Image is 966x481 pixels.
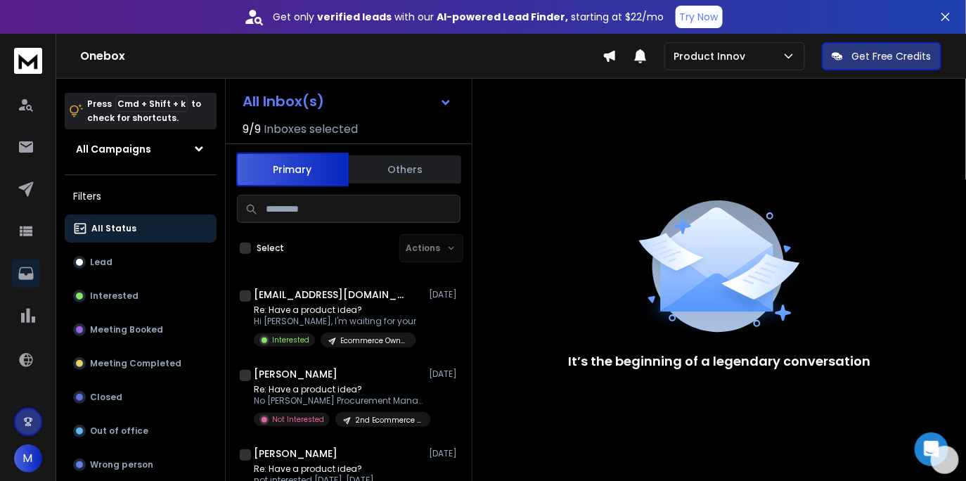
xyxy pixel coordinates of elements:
p: Hi [PERSON_NAME], I'm waiting for your [254,316,416,327]
p: Not Interested [272,414,324,425]
button: All Status [65,214,217,243]
button: Lead [65,248,217,276]
button: Get Free Credits [822,42,941,70]
p: Product Innov [674,49,751,63]
p: Wrong person [90,459,153,470]
h1: [PERSON_NAME] [254,447,337,461]
strong: verified leads [318,10,392,24]
p: Press to check for shortcuts. [87,97,201,125]
button: M [14,444,42,473]
button: Others [349,154,461,185]
img: website_grey.svg [22,37,34,48]
button: Primary [236,153,349,186]
p: Out of office [90,425,148,437]
p: Lead [90,257,112,268]
p: Re: Have a product idea? [254,463,423,475]
div: Domain: [URL] [37,37,100,48]
h1: [PERSON_NAME] [254,367,337,381]
button: Meeting Booked [65,316,217,344]
p: [DATE] [429,448,461,459]
p: Meeting Booked [90,324,163,335]
button: Interested [65,282,217,310]
p: Get Free Credits [851,49,932,63]
p: Try Now [680,10,719,24]
p: It’s the beginning of a legendary conversation [568,352,870,371]
p: Re: Have a product idea? [254,304,416,316]
div: Open Intercom Messenger [915,432,948,466]
button: All Campaigns [65,135,217,163]
button: Closed [65,383,217,411]
img: tab_keywords_by_traffic_grey.svg [140,82,151,93]
p: Meeting Completed [90,358,181,369]
p: 2nd Ecommerce Owners [355,415,423,425]
h3: Inboxes selected [264,121,358,138]
p: Re: Have a product idea? [254,384,423,395]
p: [DATE] [429,289,461,300]
h3: Filters [65,186,217,206]
h1: [EMAIL_ADDRESS][DOMAIN_NAME] [254,288,408,302]
p: Interested [90,290,139,302]
p: [DATE] [429,368,461,380]
p: All Status [91,223,136,234]
strong: AI-powered Lead Finder, [437,10,569,24]
p: No [PERSON_NAME] Procurement Manager [254,395,423,406]
p: Closed [90,392,122,403]
p: Interested [272,335,309,345]
div: v 4.0.25 [39,23,69,34]
button: Try Now [676,6,723,28]
span: Cmd + Shift + k [115,96,188,112]
span: 9 / 9 [243,121,261,138]
div: Keywords by Traffic [155,83,237,92]
h1: All Inbox(s) [243,94,324,108]
button: All Inbox(s) [231,87,463,115]
p: Ecommerce Owners in [GEOGRAPHIC_DATA] [340,335,408,346]
button: Wrong person [65,451,217,479]
button: Meeting Completed [65,349,217,378]
div: Domain Overview [53,83,126,92]
img: logo_orange.svg [22,23,34,34]
p: Get only with our starting at $22/mo [273,10,664,24]
h1: Onebox [80,48,603,65]
h1: All Campaigns [76,142,151,156]
img: logo [14,48,42,74]
label: Select [257,243,284,254]
img: tab_domain_overview_orange.svg [38,82,49,93]
button: Out of office [65,417,217,445]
